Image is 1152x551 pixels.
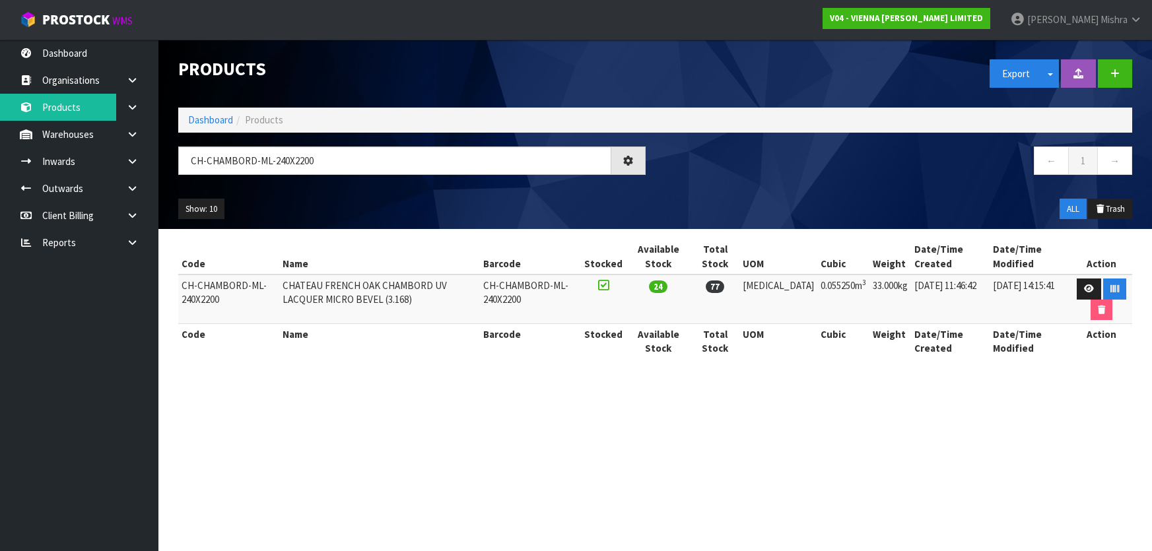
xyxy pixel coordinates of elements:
th: Date/Time Created [911,239,990,275]
td: CH-CHAMBORD-ML-240X2200 [480,275,581,324]
strong: V04 - VIENNA [PERSON_NAME] LIMITED [830,13,983,24]
span: 77 [706,280,724,293]
th: Action [1070,239,1132,275]
a: V04 - VIENNA [PERSON_NAME] LIMITED [823,8,990,29]
button: Trash [1088,199,1132,220]
td: [DATE] 11:46:42 [911,275,990,324]
td: [MEDICAL_DATA] [739,275,817,324]
th: Action [1070,324,1132,359]
th: Code [178,239,279,275]
th: Date/Time Created [911,324,990,359]
td: 0.055250m [817,275,869,324]
a: ← [1034,146,1069,175]
td: [DATE] 14:15:41 [990,275,1070,324]
span: 24 [649,280,667,293]
td: 33.000kg [869,275,911,324]
a: 1 [1068,146,1098,175]
th: Cubic [817,239,869,275]
button: Show: 10 [178,199,224,220]
a: Dashboard [188,113,233,126]
input: Search products [178,146,611,175]
span: Products [245,113,283,126]
sup: 3 [862,278,866,287]
th: Total Stock [691,239,739,275]
th: Code [178,324,279,359]
th: UOM [739,239,817,275]
th: Name [279,239,480,275]
th: Name [279,324,480,359]
th: Available Stock [626,324,691,359]
th: Weight [869,239,911,275]
th: Barcode [480,239,581,275]
small: WMS [112,15,133,27]
button: Export [990,59,1042,88]
h1: Products [178,59,646,79]
span: [PERSON_NAME] [1027,13,1099,26]
td: CHATEAU FRENCH OAK CHAMBORD UV LACQUER MICRO BEVEL (3.168) [279,275,480,324]
span: Mishra [1101,13,1128,26]
img: cube-alt.png [20,11,36,28]
td: CH-CHAMBORD-ML-240X2200 [178,275,279,324]
th: Weight [869,324,911,359]
th: Total Stock [691,324,739,359]
button: ALL [1060,199,1087,220]
span: ProStock [42,11,110,28]
th: Date/Time Modified [990,324,1070,359]
th: Stocked [581,324,626,359]
th: Barcode [480,324,581,359]
a: → [1097,146,1132,175]
th: Stocked [581,239,626,275]
nav: Page navigation [665,146,1133,179]
th: Cubic [817,324,869,359]
th: UOM [739,324,817,359]
th: Available Stock [626,239,691,275]
th: Date/Time Modified [990,239,1070,275]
